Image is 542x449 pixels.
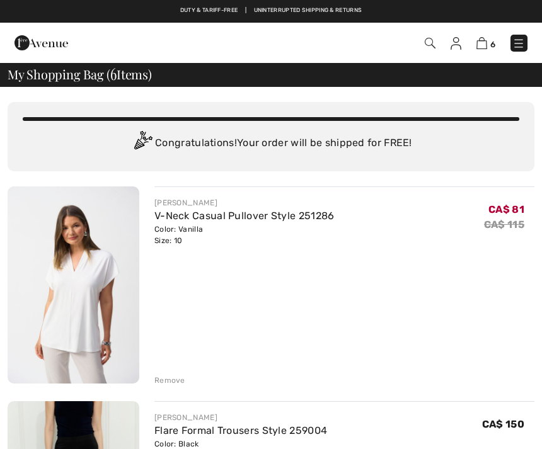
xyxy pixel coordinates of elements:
[484,219,524,230] s: CA$ 115
[476,35,495,50] a: 6
[425,38,435,48] img: Search
[8,186,139,384] img: V-Neck Casual Pullover Style 251286
[154,197,335,208] div: [PERSON_NAME]
[154,412,327,423] div: [PERSON_NAME]
[154,224,335,246] div: Color: Vanilla Size: 10
[14,30,68,55] img: 1ère Avenue
[451,37,461,50] img: My Info
[154,375,185,386] div: Remove
[14,36,68,48] a: 1ère Avenue
[154,424,327,436] a: Flare Formal Trousers Style 259004
[476,37,487,49] img: Shopping Bag
[8,68,152,81] span: My Shopping Bag ( Items)
[23,131,519,156] div: Congratulations! Your order will be shipped for FREE!
[154,210,335,222] a: V-Neck Casual Pullover Style 251286
[482,418,524,430] span: CA$ 150
[130,131,155,156] img: Congratulation2.svg
[488,203,524,215] span: CA$ 81
[490,40,495,49] span: 6
[512,37,525,50] img: Menu
[110,65,117,81] span: 6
